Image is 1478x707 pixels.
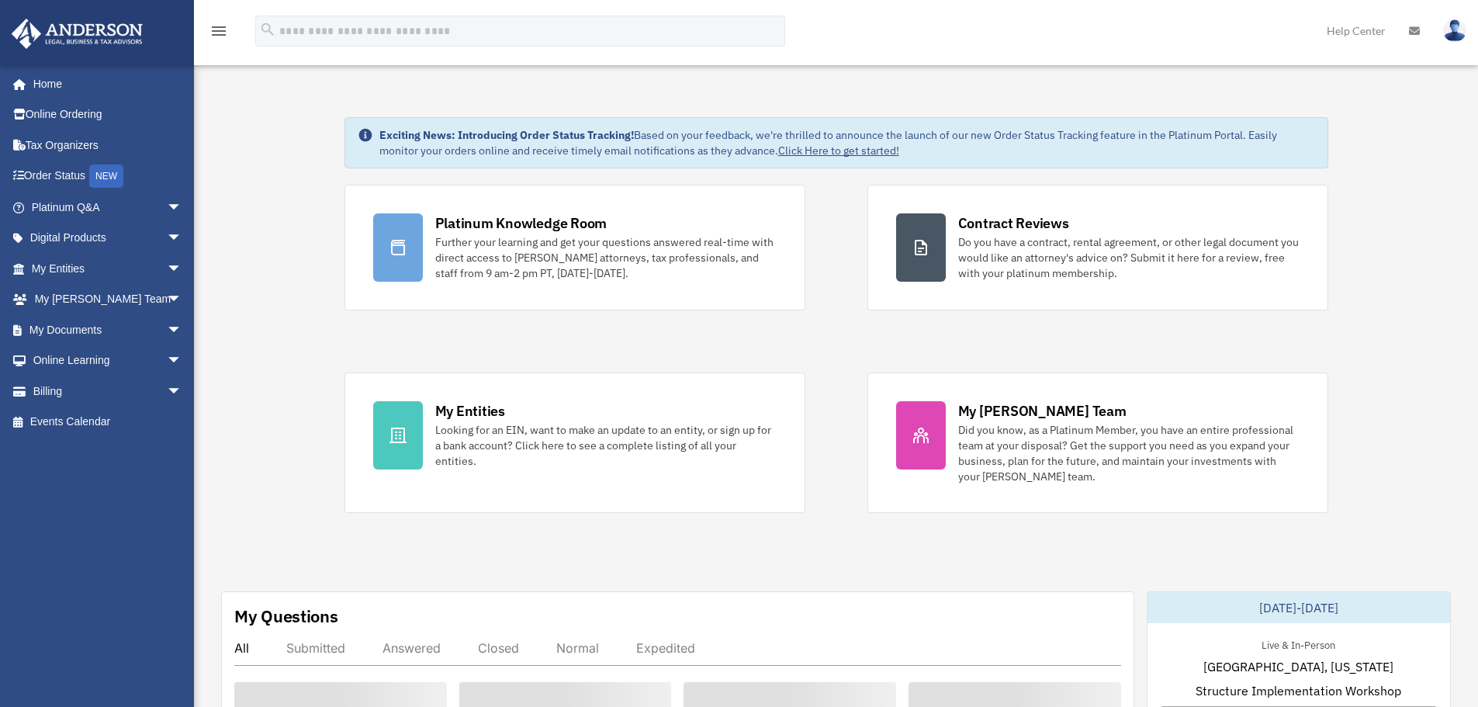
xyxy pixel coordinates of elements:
a: Online Learningarrow_drop_down [11,345,206,376]
span: [GEOGRAPHIC_DATA], [US_STATE] [1203,657,1393,676]
span: arrow_drop_down [167,345,198,377]
div: My Questions [234,605,338,628]
span: arrow_drop_down [167,284,198,316]
a: menu [209,27,228,40]
img: Anderson Advisors Platinum Portal [7,19,147,49]
a: Events Calendar [11,407,206,438]
span: arrow_drop_down [167,192,198,224]
a: My Entitiesarrow_drop_down [11,253,206,284]
div: Based on your feedback, we're thrilled to announce the launch of our new Order Status Tracking fe... [379,127,1315,158]
a: Billingarrow_drop_down [11,376,206,407]
div: Looking for an EIN, want to make an update to an entity, or sign up for a bank account? Click her... [435,422,777,469]
a: Platinum Knowledge Room Further your learning and get your questions answered real-time with dire... [344,185,805,310]
div: My [PERSON_NAME] Team [958,401,1127,421]
img: User Pic [1443,19,1466,42]
div: [DATE]-[DATE] [1147,592,1450,623]
i: menu [209,22,228,40]
a: Order StatusNEW [11,161,206,192]
div: Closed [478,640,519,656]
div: Answered [382,640,441,656]
div: Do you have a contract, rental agreement, or other legal document you would like an attorney's ad... [958,234,1300,281]
div: Further your learning and get your questions answered real-time with direct access to [PERSON_NAM... [435,234,777,281]
span: arrow_drop_down [167,376,198,407]
a: Platinum Q&Aarrow_drop_down [11,192,206,223]
div: All [234,640,249,656]
a: Home [11,68,198,99]
div: Did you know, as a Platinum Member, you have an entire professional team at your disposal? Get th... [958,422,1300,484]
div: Platinum Knowledge Room [435,213,607,233]
a: My Entities Looking for an EIN, want to make an update to an entity, or sign up for a bank accoun... [344,373,805,513]
strong: Exciting News: Introducing Order Status Tracking! [379,128,634,142]
a: Online Ordering [11,99,206,130]
a: Tax Organizers [11,130,206,161]
span: arrow_drop_down [167,223,198,255]
a: Contract Reviews Do you have a contract, rental agreement, or other legal document you would like... [867,185,1328,310]
a: My [PERSON_NAME] Teamarrow_drop_down [11,284,206,315]
div: Expedited [636,640,695,656]
a: My [PERSON_NAME] Team Did you know, as a Platinum Member, you have an entire professional team at... [867,373,1328,513]
div: Normal [556,640,599,656]
div: Live & In-Person [1249,636,1348,652]
i: search [259,21,276,38]
div: NEW [89,165,123,188]
a: Click Here to get started! [778,144,899,158]
div: My Entities [435,401,505,421]
a: My Documentsarrow_drop_down [11,314,206,345]
div: Contract Reviews [958,213,1069,233]
span: Structure Implementation Workshop [1196,681,1401,700]
a: Digital Productsarrow_drop_down [11,223,206,254]
span: arrow_drop_down [167,253,198,285]
div: Submitted [286,640,345,656]
span: arrow_drop_down [167,314,198,346]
